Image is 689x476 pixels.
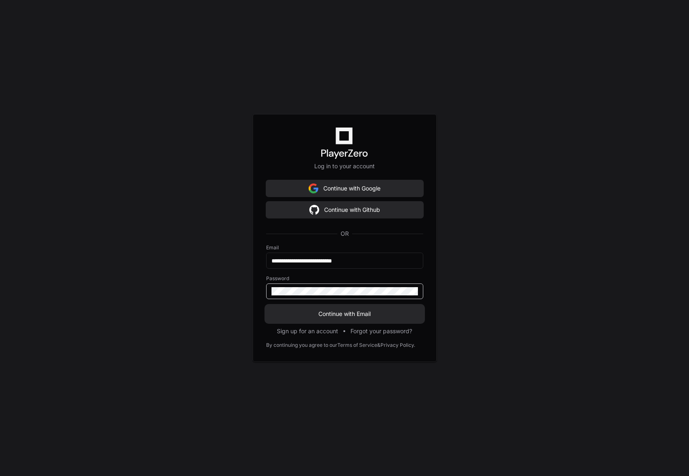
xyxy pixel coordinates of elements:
[266,244,423,251] label: Email
[380,342,415,348] a: Privacy Policy.
[309,180,318,197] img: Sign in with google
[266,162,423,170] p: Log in to your account
[309,202,319,218] img: Sign in with google
[337,230,352,238] span: OR
[266,310,423,318] span: Continue with Email
[337,342,377,348] a: Terms of Service
[266,202,423,218] button: Continue with Github
[377,342,380,348] div: &
[277,327,338,335] button: Sign up for an account
[266,306,423,322] button: Continue with Email
[266,342,337,348] div: By continuing you agree to our
[266,180,423,197] button: Continue with Google
[266,275,423,282] label: Password
[350,327,412,335] button: Forgot your password?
